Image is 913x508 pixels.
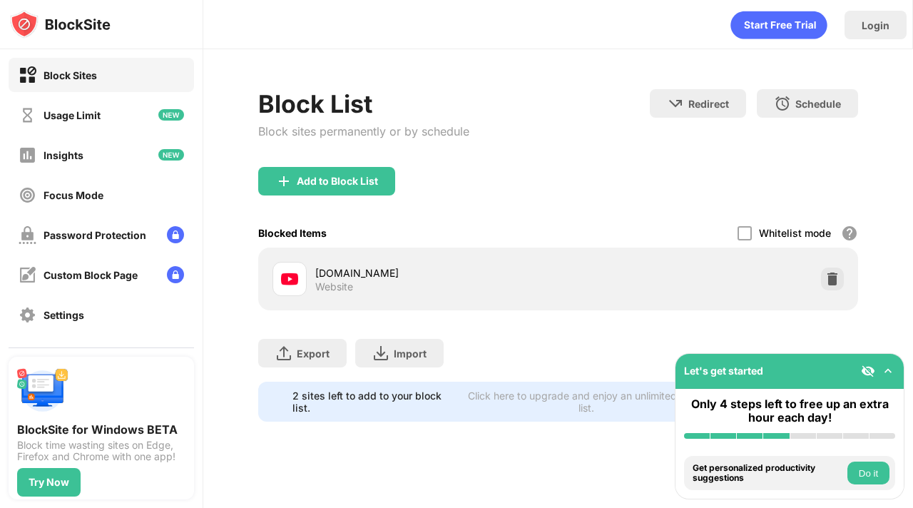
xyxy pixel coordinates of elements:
div: animation [730,11,827,39]
div: Website [315,280,353,293]
div: Custom Block Page [44,269,138,281]
div: Get personalized productivity suggestions [693,463,844,484]
img: push-desktop.svg [17,365,68,417]
div: Password Protection [44,229,146,241]
div: Whitelist mode [759,227,831,239]
img: logo-blocksite.svg [10,10,111,39]
div: Block Sites [44,69,97,81]
img: insights-off.svg [19,146,36,164]
div: BlockSite for Windows BETA [17,422,185,437]
div: Usage Limit [44,109,101,121]
img: block-on.svg [19,66,36,84]
img: password-protection-off.svg [19,226,36,244]
div: Try Now [29,477,69,488]
div: Blocked Items [258,227,327,239]
div: Login [862,19,889,31]
div: Block time wasting sites on Edge, Firefox and Chrome with one app! [17,440,185,462]
div: Schedule [795,98,841,110]
img: favicons [281,270,298,288]
div: Insights [44,149,83,161]
div: Only 4 steps left to free up an extra hour each day! [684,397,895,425]
img: lock-menu.svg [167,226,184,243]
div: [DOMAIN_NAME] [315,265,558,280]
img: eye-not-visible.svg [861,364,875,378]
img: omni-setup-toggle.svg [881,364,895,378]
div: Export [297,347,330,360]
div: Settings [44,309,84,321]
div: Block List [258,89,469,118]
img: lock-menu.svg [167,266,184,283]
img: time-usage-off.svg [19,106,36,124]
div: Add to Block List [297,176,378,187]
div: Redirect [688,98,729,110]
img: settings-off.svg [19,306,36,324]
div: Block sites permanently or by schedule [258,124,469,138]
div: Focus Mode [44,189,103,201]
img: customize-block-page-off.svg [19,266,36,284]
img: new-icon.svg [158,109,184,121]
button: Do it [847,462,889,484]
div: Click here to upgrade and enjoy an unlimited block list. [464,390,709,414]
img: focus-off.svg [19,186,36,204]
div: 2 sites left to add to your block list. [292,390,455,414]
div: Let's get started [684,365,763,377]
div: Import [394,347,427,360]
img: new-icon.svg [158,149,184,161]
img: about-off.svg [19,346,36,364]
